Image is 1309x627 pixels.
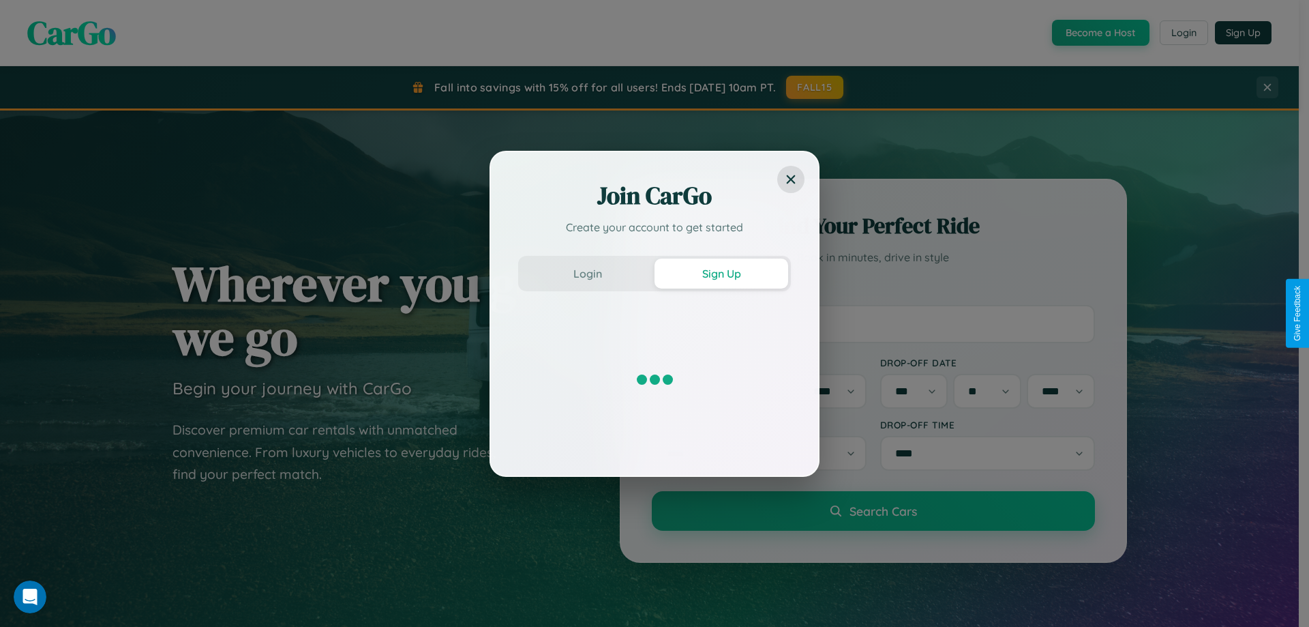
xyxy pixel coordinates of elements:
iframe: Intercom live chat [14,581,46,613]
div: Give Feedback [1293,286,1302,341]
button: Login [521,259,654,289]
h2: Join CarGo [518,179,791,212]
p: Create your account to get started [518,219,791,235]
button: Sign Up [654,259,788,289]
